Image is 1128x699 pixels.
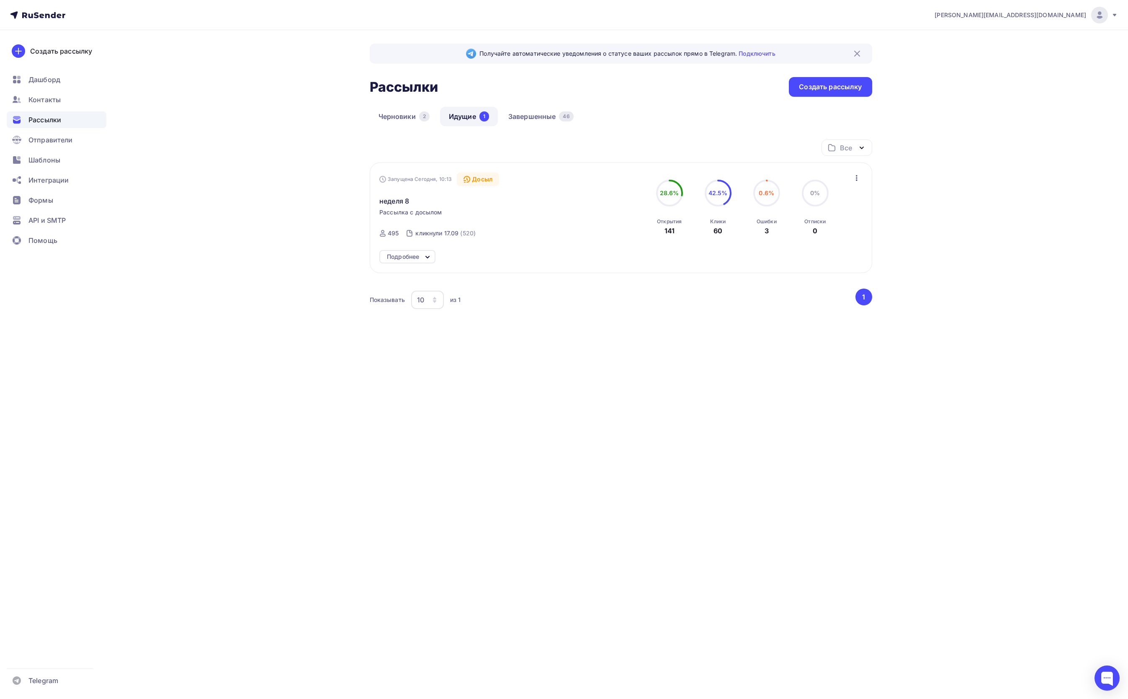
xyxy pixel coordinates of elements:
span: Отправители [28,135,73,145]
button: Go to page 1 [855,289,872,305]
div: Все [840,143,852,153]
span: Шаблоны [28,155,60,165]
span: Рассылка с досылом [379,208,442,217]
a: Завершенные46 [500,107,582,126]
div: кликнули 17.09 [415,229,458,237]
a: Отправители [7,132,106,148]
a: Формы [7,192,106,209]
span: Помощь [28,235,57,245]
div: Открытия [657,218,682,225]
span: 0.6% [759,189,774,196]
div: Досыл [457,173,499,186]
div: Создать рассылку [30,46,92,56]
ul: Pagination [854,289,872,305]
div: 46 [559,111,573,121]
a: Идущие1 [440,107,498,126]
div: 0 [813,226,817,236]
a: Черновики2 [370,107,438,126]
a: Шаблоны [7,152,106,168]
span: Формы [28,195,53,205]
span: [PERSON_NAME][EMAIL_ADDRESS][DOMAIN_NAME] [935,11,1086,19]
div: 60 [713,226,722,236]
span: Интеграции [28,175,69,185]
a: кликнули 17.09 (520) [415,227,476,240]
div: Запущена Сегодня, 10:13 [379,176,452,183]
div: 10 [417,295,424,305]
div: Отписки [804,218,826,225]
span: Получайте автоматические уведомления о статусе ваших рассылок прямо в Telegram. [479,49,775,58]
a: Контакты [7,91,106,108]
div: Создать рассылку [799,82,862,92]
span: 0% [810,189,820,196]
span: 42.5% [708,189,728,196]
a: Рассылки [7,111,106,128]
span: API и SMTP [28,215,66,225]
button: Все [822,139,872,156]
div: 495 [388,229,399,237]
div: 3 [765,226,769,236]
div: 141 [664,226,675,236]
a: Дашборд [7,71,106,88]
div: 2 [419,111,430,121]
div: Показывать [370,296,405,304]
span: Дашборд [28,75,60,85]
a: Подключить [739,50,775,57]
div: 1 [479,111,489,121]
div: Клики [710,218,726,225]
h2: Рассылки [370,79,438,95]
button: 10 [411,290,444,310]
div: из 1 [450,296,461,304]
span: неделя 8 [379,196,409,206]
div: Ошибки [757,218,777,225]
img: Telegram [466,49,476,59]
a: [PERSON_NAME][EMAIL_ADDRESS][DOMAIN_NAME] [935,7,1118,23]
div: Подробнее [387,252,419,262]
span: Контакты [28,95,61,105]
span: 28.6% [660,189,679,196]
div: (520) [460,229,476,237]
span: Рассылки [28,115,61,125]
span: Telegram [28,676,58,686]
